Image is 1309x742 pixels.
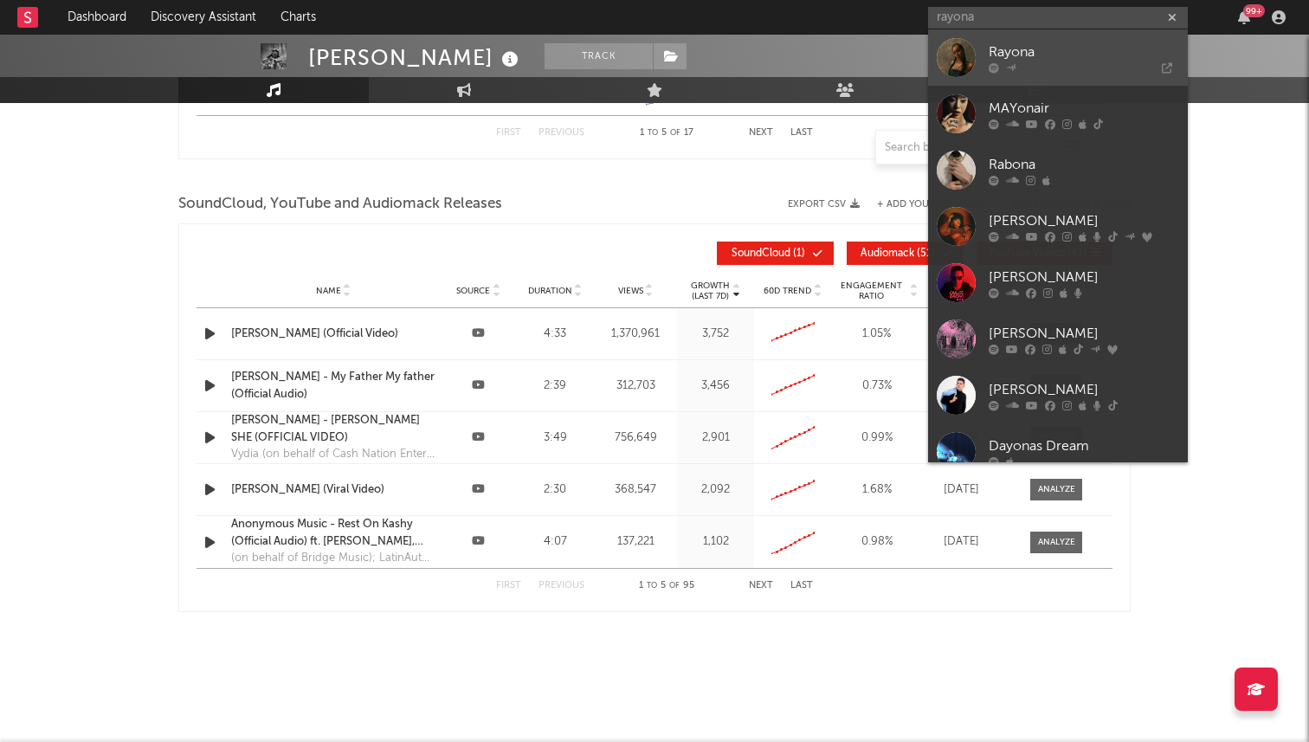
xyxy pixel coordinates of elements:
[764,286,811,296] span: 60D Trend
[647,582,657,590] span: to
[231,412,435,446] a: [PERSON_NAME] - [PERSON_NAME] SHE (OFFICIAL VIDEO)
[231,516,435,550] a: Anonymous Music - Rest On Kashy (Official Audio) ft. [PERSON_NAME], Shakur
[989,210,1179,231] div: [PERSON_NAME]
[496,581,521,590] button: First
[521,377,590,395] div: 2:39
[598,377,674,395] div: 312,703
[928,255,1188,311] a: [PERSON_NAME]
[231,550,435,567] div: (on behalf of Bridge Music); LatinAutorPerf, BMI - Broadcast Music Inc., Sentric Music Publishing...
[790,581,813,590] button: Last
[926,429,996,447] div: [DATE]
[928,29,1188,86] a: Rayona
[456,286,490,296] span: Source
[670,129,680,137] span: of
[989,42,1179,62] div: Rayona
[316,286,341,296] span: Name
[521,481,590,499] div: 2:30
[648,129,658,137] span: to
[619,123,714,144] div: 1 5 17
[681,429,750,447] div: 2,901
[691,291,730,301] p: (Last 7d)
[835,326,918,343] div: 1.05 %
[858,248,938,259] span: ( 51 )
[989,436,1179,456] div: Dayonas Dream
[877,200,984,210] button: + Add YouTube Video
[681,533,750,551] div: 1,102
[790,128,813,138] button: Last
[876,141,1059,155] input: Search by song name or URL
[178,194,502,215] span: SoundCloud, YouTube and Audiomack Releases
[717,242,834,265] button: SoundCloud(1)
[732,248,790,259] span: SoundCloud
[619,576,714,597] div: 1 5 95
[231,369,435,403] a: [PERSON_NAME] - My Father My father (Official Audio)
[926,481,996,499] div: [DATE]
[749,581,773,590] button: Next
[231,446,435,463] div: Vydia (on behalf of Cash Nation Entertainment, distributed by revolvE!); Vydia (Music Publishing)
[928,86,1188,142] a: MAYonair
[926,377,996,395] div: [DATE]
[989,98,1179,119] div: MAYonair
[749,128,773,138] button: Next
[308,43,523,72] div: [PERSON_NAME]
[989,379,1179,400] div: [PERSON_NAME]
[681,326,750,343] div: 3,752
[928,423,1188,480] a: Dayonas Dream
[691,281,730,291] p: Growth
[928,367,1188,423] a: [PERSON_NAME]
[835,481,918,499] div: 1.68 %
[681,377,750,395] div: 3,456
[928,311,1188,367] a: [PERSON_NAME]
[989,323,1179,344] div: [PERSON_NAME]
[926,326,996,343] div: [DATE]
[496,128,521,138] button: First
[521,533,590,551] div: 4:07
[521,429,590,447] div: 3:49
[521,326,590,343] div: 4:33
[989,267,1179,287] div: [PERSON_NAME]
[835,429,918,447] div: 0.99 %
[835,281,907,301] span: Engagement Ratio
[847,242,964,265] button: Audiomack(51)
[728,248,808,259] span: ( 1 )
[835,377,918,395] div: 0.73 %
[928,198,1188,255] a: [PERSON_NAME]
[598,533,674,551] div: 137,221
[528,286,572,296] span: Duration
[231,326,435,343] a: [PERSON_NAME] (Official Video)
[598,429,674,447] div: 756,649
[989,154,1179,175] div: Rabona
[860,200,984,210] div: + Add YouTube Video
[231,481,435,499] a: [PERSON_NAME] (Viral Video)
[861,248,914,259] span: Audiomack
[598,326,674,343] div: 1,370,961
[538,128,584,138] button: Previous
[928,7,1188,29] input: Search for artists
[926,533,996,551] div: [DATE]
[788,199,860,210] button: Export CSV
[598,481,674,499] div: 368,547
[545,43,653,69] button: Track
[538,581,584,590] button: Previous
[669,582,680,590] span: of
[835,533,918,551] div: 0.98 %
[681,481,750,499] div: 2,092
[928,142,1188,198] a: Rabona
[1238,10,1250,24] button: 99+
[1243,4,1265,17] div: 99 +
[618,286,643,296] span: Views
